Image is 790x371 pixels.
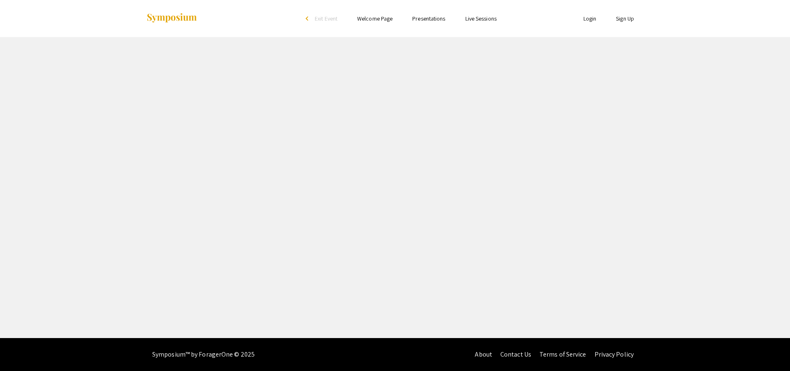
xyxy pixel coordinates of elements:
a: About [475,350,492,359]
a: Contact Us [500,350,531,359]
a: Sign Up [616,15,634,22]
a: Login [583,15,597,22]
a: Terms of Service [539,350,586,359]
a: Privacy Policy [595,350,634,359]
span: Exit Event [315,15,337,22]
a: Live Sessions [465,15,497,22]
div: Symposium™ by ForagerOne © 2025 [152,338,255,371]
a: Welcome Page [357,15,393,22]
img: Symposium by ForagerOne [146,13,197,24]
div: arrow_back_ios [306,16,311,21]
a: Presentations [412,15,445,22]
